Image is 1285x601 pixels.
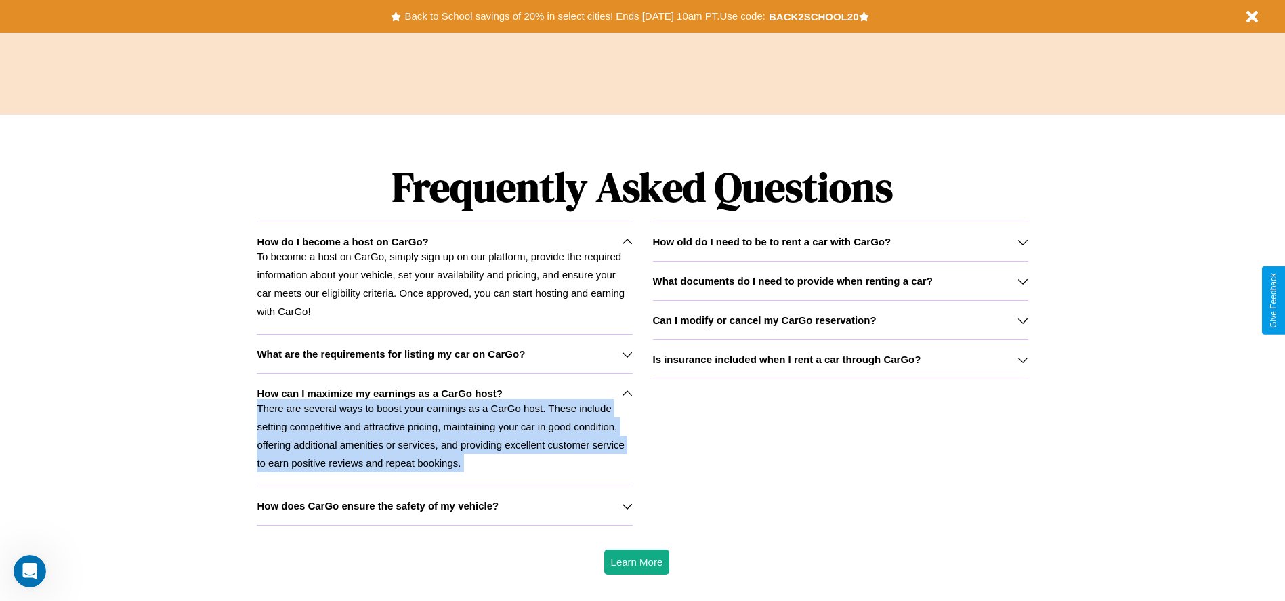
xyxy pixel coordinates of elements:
h3: What documents do I need to provide when renting a car? [653,275,933,287]
p: There are several ways to boost your earnings as a CarGo host. These include setting competitive ... [257,399,632,472]
iframe: Intercom live chat [14,555,46,587]
h3: What are the requirements for listing my car on CarGo? [257,348,525,360]
h3: How can I maximize my earnings as a CarGo host? [257,388,503,399]
h3: How do I become a host on CarGo? [257,236,428,247]
h1: Frequently Asked Questions [257,152,1028,222]
h3: Can I modify or cancel my CarGo reservation? [653,314,877,326]
h3: Is insurance included when I rent a car through CarGo? [653,354,921,365]
button: Back to School savings of 20% in select cities! Ends [DATE] 10am PT.Use code: [401,7,768,26]
h3: How does CarGo ensure the safety of my vehicle? [257,500,499,512]
b: BACK2SCHOOL20 [769,11,859,22]
p: To become a host on CarGo, simply sign up on our platform, provide the required information about... [257,247,632,320]
h3: How old do I need to be to rent a car with CarGo? [653,236,891,247]
div: Give Feedback [1269,273,1278,328]
button: Learn More [604,550,670,575]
